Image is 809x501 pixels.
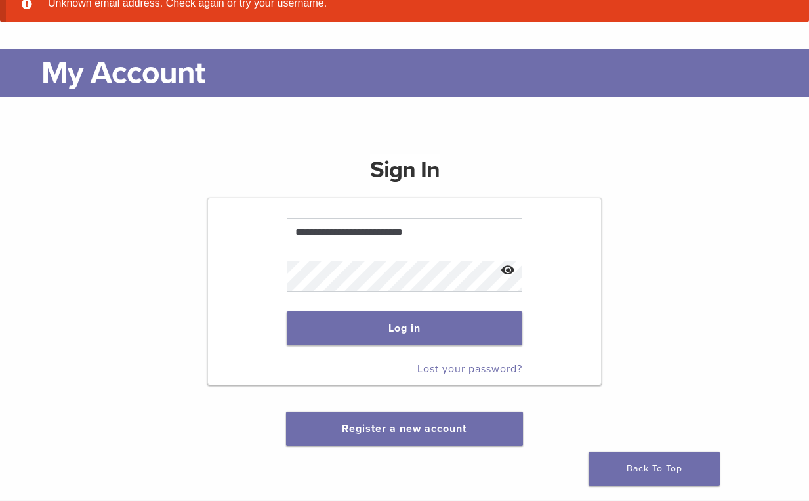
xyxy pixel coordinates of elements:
[589,452,720,486] a: Back To Top
[41,49,799,97] h1: My Account
[494,254,522,288] button: Show password
[342,422,467,435] a: Register a new account
[286,412,523,446] button: Register a new account
[287,311,523,345] button: Log in
[370,154,440,196] h1: Sign In
[417,362,522,376] a: Lost your password?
